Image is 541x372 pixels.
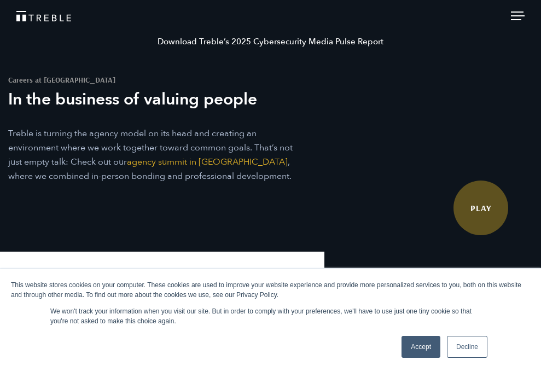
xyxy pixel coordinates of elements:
[402,336,440,358] a: Accept
[453,181,508,235] a: Watch Video
[8,126,296,183] p: Treble is turning the agency model on its head and creating an environment where we work together...
[50,306,491,326] p: We won't track your information when you visit our site. But in order to comply with your prefere...
[127,156,288,168] a: agency summit in [GEOGRAPHIC_DATA]
[447,336,487,358] a: Decline
[8,76,296,84] h1: Careers at [GEOGRAPHIC_DATA]
[16,11,525,21] a: Treble Homepage
[16,11,71,21] img: Treble logo
[8,89,296,110] h3: In the business of valuing people
[11,280,530,300] div: This website stores cookies on your computer. These cookies are used to improve your website expe...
